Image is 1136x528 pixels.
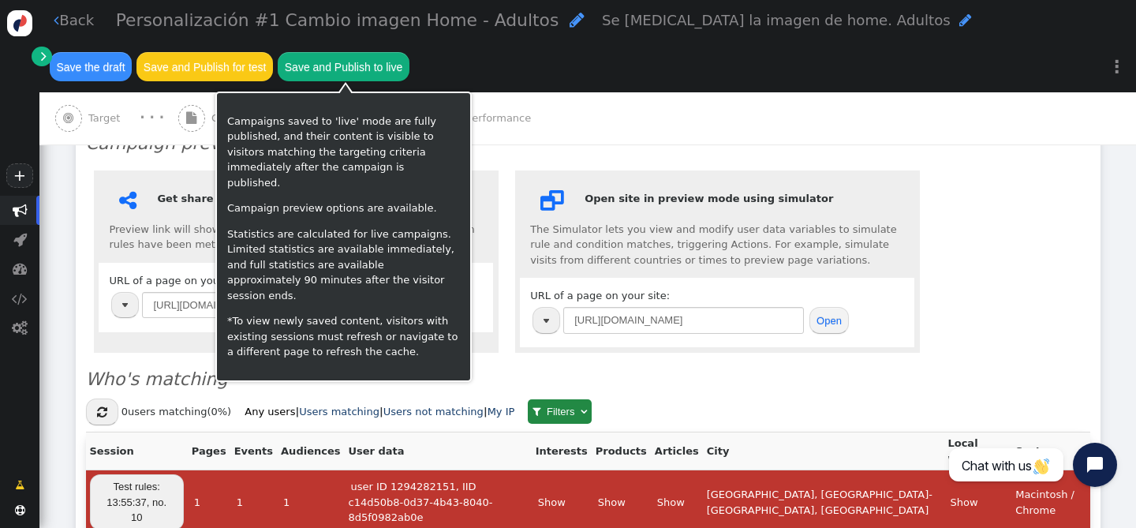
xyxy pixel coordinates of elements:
[192,496,203,508] a: 1
[383,404,484,420] a: Users not matching
[6,163,33,188] a: +
[227,227,460,304] p: Statistics are calculated for live campaigns. Limited statistics are available immediately, and f...
[432,92,564,144] a:  Performance
[703,432,944,470] th: City
[379,406,383,418] b: |
[7,10,33,36] img: logo-icon.svg
[227,200,460,216] p: Campaign preview options are available.
[15,477,24,493] span: 
[1011,432,1089,470] th: System
[122,303,128,307] img: trigger_black.png
[947,496,980,508] a: Show
[227,313,460,360] p: *To view newly saved content, visitors with existing sessions must refresh or navigate to a diffe...
[188,432,230,470] th: Pages
[530,290,849,325] span: URL of a page on your site:
[530,191,904,207] h6: Open site in preview mode using simulator
[13,232,27,247] span: 
[13,203,28,218] span: 
[532,432,592,470] th: Interests
[211,110,259,126] span: Content
[227,114,460,191] p: Campaigns saved to 'live' mode are fully published, and their content is visible to visitors matc...
[295,406,299,418] b: |
[536,496,568,508] a: Show
[944,432,1011,470] th: Local weather
[348,481,492,523] a: user ID 1294282151, IID c14d50b8-0d37-4b43-8040-8d5f0982ab0e
[570,11,585,28] span: 
[532,406,540,417] span: 
[54,9,94,31] a: Back
[116,10,559,30] span: Personalización #1 Cambio imagen Home - Adultos
[581,406,587,417] span: 
[109,191,483,253] div: Preview link will show content on your choosing regardless if campaign rules have been met.
[530,191,904,268] div: The Simulator lets you view and modify user data variables to simulate rule and condition matches...
[488,404,515,420] a: My IP
[592,432,651,470] th: Products
[109,191,483,207] h6: Get share link to preview campaign
[484,406,488,418] b: |
[109,273,483,322] div: URL of a page on your site:
[13,261,28,276] span: 
[230,432,277,470] th: Events
[63,112,73,124] span: 
[602,12,951,28] span: Se [MEDICAL_DATA] la imagen de home. Adultos
[344,432,531,470] th: User data
[544,319,549,323] img: trigger_black.png
[86,399,118,425] button: 
[809,307,848,334] button: Open
[41,48,47,64] span: 
[207,406,231,418] span: (0%)
[245,404,295,420] a: Any users
[12,320,28,335] span: 
[136,52,272,81] button: Save and Publish for test
[88,110,126,126] span: Target
[466,110,537,126] span: Performance
[278,52,409,81] button: Save and Publish to live
[119,190,136,211] span: 
[596,496,628,508] a: Show
[234,496,245,508] a: 1
[15,505,25,515] span: 
[186,112,196,124] span: 
[97,406,107,418] span: 
[50,52,132,81] button: Save the draft
[959,13,972,28] span: 
[86,432,188,470] th: Session
[544,406,577,418] span: Filters
[277,432,344,470] th: Audiences
[140,108,164,128] div: · · ·
[32,47,51,66] a: 
[86,366,1090,393] h3: Who's matching
[12,291,28,306] span: 
[1098,43,1136,90] a: ⋮
[299,404,379,420] a: Users matching
[5,472,35,499] a: 
[121,406,128,418] span: 0
[54,13,59,28] span: 
[178,92,310,144] a:  Content · · ·
[651,432,703,470] th: Articles
[55,92,178,144] a:  Target · · ·
[281,496,292,508] a: 1
[655,496,687,508] a: Show
[528,399,591,425] a:  Filters 
[540,190,564,211] span: 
